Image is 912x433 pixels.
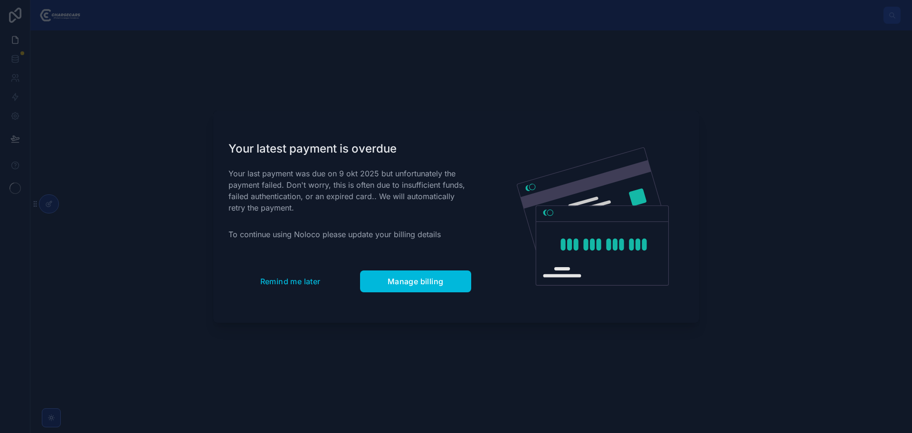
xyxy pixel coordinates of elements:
button: Remind me later [228,270,352,292]
img: Credit card illustration [517,147,669,286]
h1: Your latest payment is overdue [228,141,471,156]
p: Your last payment was due on 9 okt 2025 but unfortunately the payment failed. Don't worry, this i... [228,168,471,213]
span: Manage billing [388,277,444,286]
span: Remind me later [260,277,321,286]
button: Manage billing [360,270,471,292]
p: To continue using Noloco please update your billing details [228,229,471,240]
